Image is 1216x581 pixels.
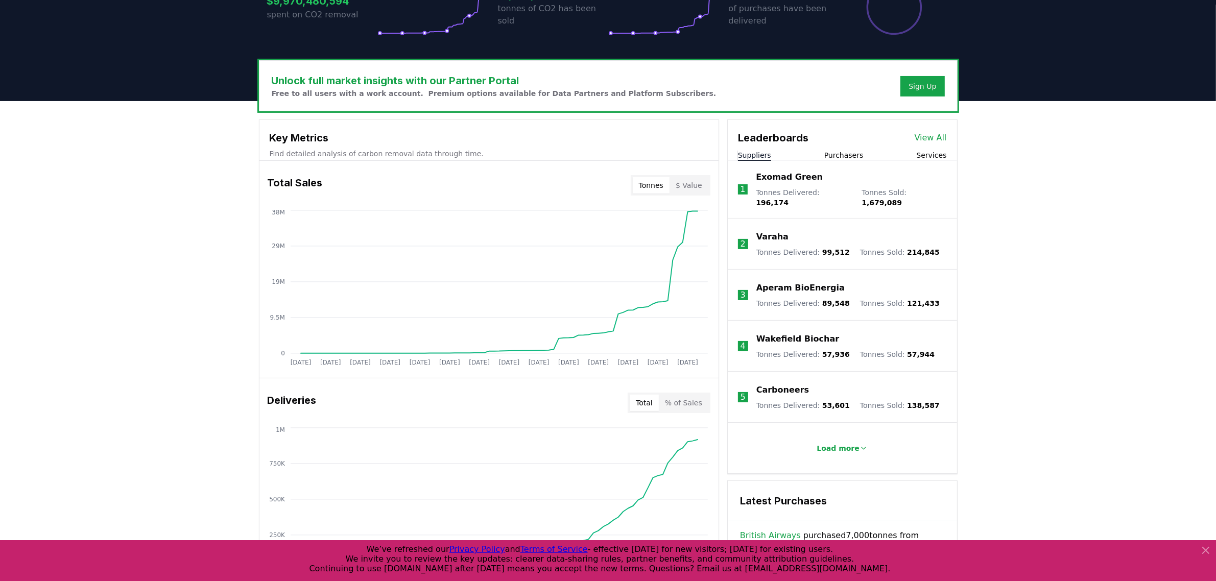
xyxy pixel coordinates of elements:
[907,248,940,256] span: 214,845
[741,391,746,403] p: 5
[862,199,902,207] span: 1,679,089
[756,231,789,243] a: Varaha
[756,349,850,359] p: Tonnes Delivered :
[498,3,608,27] p: tonnes of CO2 has been sold
[270,149,708,159] p: Find detailed analysis of carbon removal data through time.
[756,298,850,308] p: Tonnes Delivered :
[633,177,670,193] button: Tonnes
[670,177,708,193] button: $ Value
[740,183,745,196] p: 1
[267,9,377,21] p: spent on CO2 removal
[822,248,850,256] span: 99,512
[268,175,323,196] h3: Total Sales
[738,150,771,160] button: Suppliers
[756,199,789,207] span: 196,174
[741,289,746,301] p: 3
[320,359,341,367] tspan: [DATE]
[756,282,845,294] a: Aperam BioEnergia
[272,88,717,99] p: Free to all users with a work account. Premium options available for Data Partners and Platform S...
[617,359,638,367] tspan: [DATE]
[270,130,708,146] h3: Key Metrics
[909,81,936,91] a: Sign Up
[907,401,940,409] span: 138,587
[907,299,940,307] span: 121,433
[290,359,311,367] tspan: [DATE]
[528,359,549,367] tspan: [DATE]
[439,359,460,367] tspan: [DATE]
[756,384,809,396] a: Carboneers
[824,150,864,160] button: Purchasers
[740,529,801,542] a: British Airways
[860,349,935,359] p: Tonnes Sold :
[469,359,490,367] tspan: [DATE]
[916,150,946,160] button: Services
[272,73,717,88] h3: Unlock full market insights with our Partner Portal
[822,401,850,409] span: 53,601
[350,359,371,367] tspan: [DATE]
[558,359,579,367] tspan: [DATE]
[741,340,746,352] p: 4
[756,247,850,257] p: Tonnes Delivered :
[269,531,285,539] tspan: 250K
[860,400,940,410] p: Tonnes Sold :
[907,350,935,358] span: 57,944
[729,3,839,27] p: of purchases have been delivered
[817,443,860,453] p: Load more
[860,247,940,257] p: Tonnes Sold :
[756,187,851,208] p: Tonnes Delivered :
[498,359,519,367] tspan: [DATE]
[268,393,317,413] h3: Deliveries
[862,187,946,208] p: Tonnes Sold :
[272,209,285,216] tspan: 38M
[272,278,285,285] tspan: 19M
[272,243,285,250] tspan: 29M
[756,400,850,410] p: Tonnes Delivered :
[276,426,285,433] tspan: 1M
[756,171,823,183] a: Exomad Green
[915,132,947,144] a: View All
[281,350,285,357] tspan: 0
[900,76,944,96] button: Sign Up
[269,460,285,467] tspan: 750K
[409,359,430,367] tspan: [DATE]
[822,299,850,307] span: 89,548
[738,130,808,146] h3: Leaderboards
[630,395,659,411] button: Total
[741,238,746,250] p: 2
[379,359,400,367] tspan: [DATE]
[677,359,698,367] tspan: [DATE]
[860,298,940,308] p: Tonnes Sold :
[648,359,669,367] tspan: [DATE]
[269,496,285,503] tspan: 500K
[270,314,284,321] tspan: 9.5M
[740,493,945,509] h3: Latest Purchases
[756,333,839,345] a: Wakefield Biochar
[808,438,876,458] button: Load more
[822,350,850,358] span: 57,936
[740,529,945,554] span: purchased 7,000 tonnes from
[588,359,609,367] tspan: [DATE]
[659,395,708,411] button: % of Sales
